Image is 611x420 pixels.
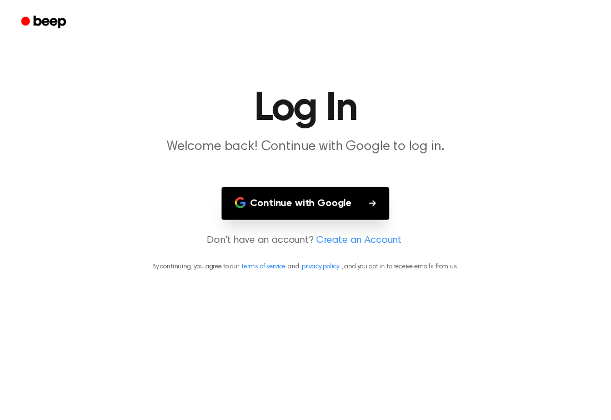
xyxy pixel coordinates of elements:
[316,233,402,248] a: Create an Account
[302,263,339,270] a: privacy policy
[242,263,286,270] a: terms of service
[21,89,590,129] h1: Log In
[13,12,76,33] a: Beep
[222,187,390,220] button: Continue with Google
[92,138,519,156] p: Welcome back! Continue with Google to log in.
[13,233,598,248] p: Don't have an account?
[13,262,598,272] p: By continuing, you agree to our and , and you opt in to receive emails from us.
